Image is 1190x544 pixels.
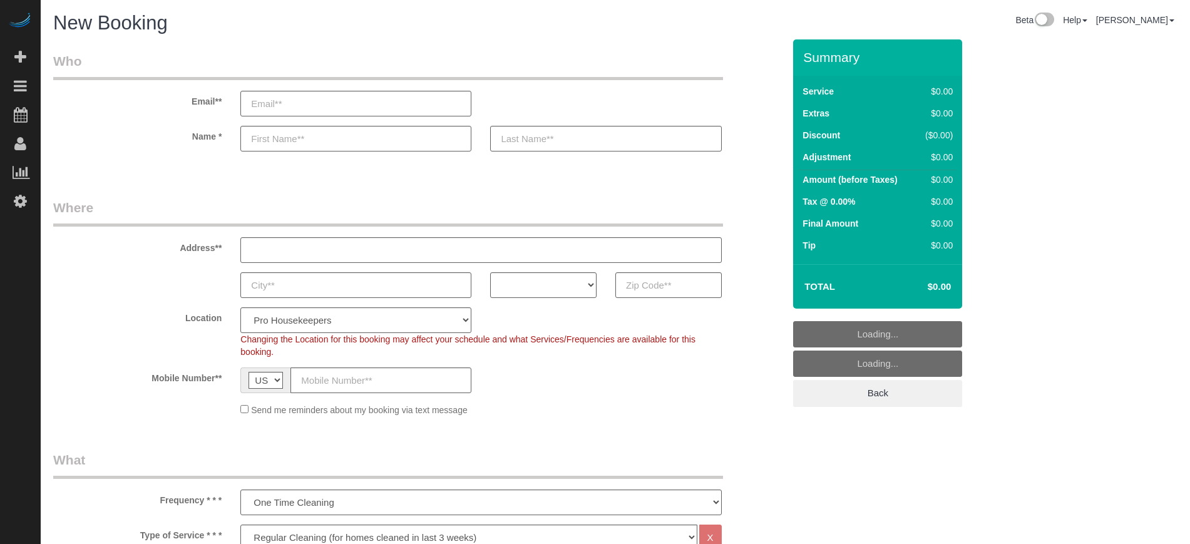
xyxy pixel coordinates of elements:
label: Tip [803,239,816,252]
label: Extras [803,107,829,120]
label: Type of Service * * * [44,525,231,541]
img: New interface [1034,13,1054,29]
div: $0.00 [920,151,953,163]
a: [PERSON_NAME] [1096,15,1174,25]
input: Last Name** [490,126,721,151]
label: Final Amount [803,217,858,230]
legend: Where [53,198,723,227]
div: $0.00 [920,85,953,98]
label: Discount [803,129,840,141]
strong: Total [804,281,835,292]
legend: Who [53,52,723,80]
h3: Summary [803,50,956,64]
input: Mobile Number** [290,367,471,393]
span: Send me reminders about my booking via text message [251,405,468,415]
a: Back [793,380,962,406]
div: $0.00 [920,107,953,120]
div: $0.00 [920,173,953,186]
span: New Booking [53,12,168,34]
a: Help [1063,15,1087,25]
legend: What [53,451,723,479]
div: $0.00 [920,239,953,252]
label: Service [803,85,834,98]
img: Automaid Logo [8,13,33,30]
label: Adjustment [803,151,851,163]
input: Zip Code** [615,272,722,298]
input: First Name** [240,126,471,151]
div: $0.00 [920,195,953,208]
label: Name * [44,126,231,143]
label: Frequency * * * [44,490,231,506]
label: Amount (before Taxes) [803,173,897,186]
label: Location [44,307,231,324]
div: ($0.00) [920,129,953,141]
div: $0.00 [920,217,953,230]
label: Tax @ 0.00% [803,195,855,208]
h4: $0.00 [890,282,951,292]
label: Mobile Number** [44,367,231,384]
a: Beta [1015,15,1054,25]
span: Changing the Location for this booking may affect your schedule and what Services/Frequencies are... [240,334,695,357]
